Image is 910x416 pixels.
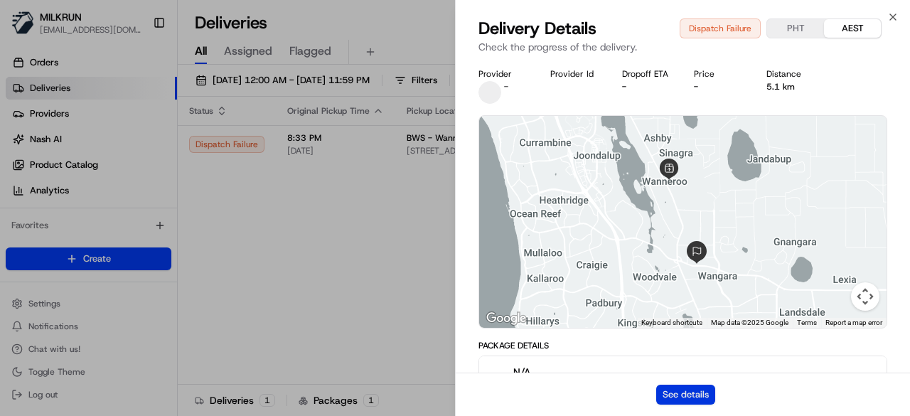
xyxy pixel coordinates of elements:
[622,68,671,80] div: Dropoff ETA
[766,81,815,92] div: 5.1 km
[656,385,715,405] button: See details
[483,309,530,328] a: Open this area in Google Maps (opens a new window)
[797,319,817,326] a: Terms (opens in new tab)
[825,319,882,326] a: Report a map error
[478,17,596,40] span: Delivery Details
[711,319,788,326] span: Map data ©2025 Google
[767,19,824,38] button: PHT
[513,365,554,379] span: N/A
[478,68,528,80] div: Provider
[641,318,702,328] button: Keyboard shortcuts
[550,68,599,80] div: Provider Id
[694,68,743,80] div: Price
[824,19,881,38] button: AEST
[478,340,887,351] div: Package Details
[851,282,879,311] button: Map camera controls
[504,81,508,92] span: -
[479,356,887,402] button: N/A
[483,309,530,328] img: Google
[622,81,671,92] div: -
[694,81,743,92] div: -
[766,68,815,80] div: Distance
[478,40,887,54] p: Check the progress of the delivery.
